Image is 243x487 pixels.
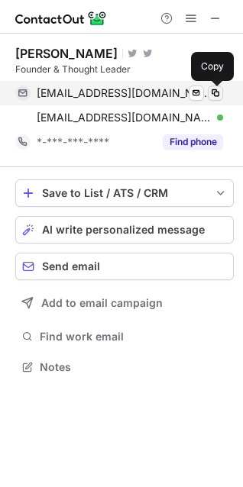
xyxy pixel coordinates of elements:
[40,330,228,343] span: Find work email
[15,356,234,378] button: Notes
[15,326,234,347] button: Find work email
[15,289,234,317] button: Add to email campaign
[163,134,223,150] button: Reveal Button
[15,9,107,27] img: ContactOut v5.3.10
[42,224,205,236] span: AI write personalized message
[37,86,212,100] span: [EMAIL_ADDRESS][DOMAIN_NAME]
[15,46,118,61] div: [PERSON_NAME]
[41,297,163,309] span: Add to email campaign
[42,260,100,273] span: Send email
[40,360,228,374] span: Notes
[15,63,234,76] div: Founder & Thought Leader
[15,216,234,243] button: AI write personalized message
[15,253,234,280] button: Send email
[42,187,207,199] div: Save to List / ATS / CRM
[37,111,212,124] span: [EMAIL_ADDRESS][DOMAIN_NAME]
[15,179,234,207] button: save-profile-one-click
